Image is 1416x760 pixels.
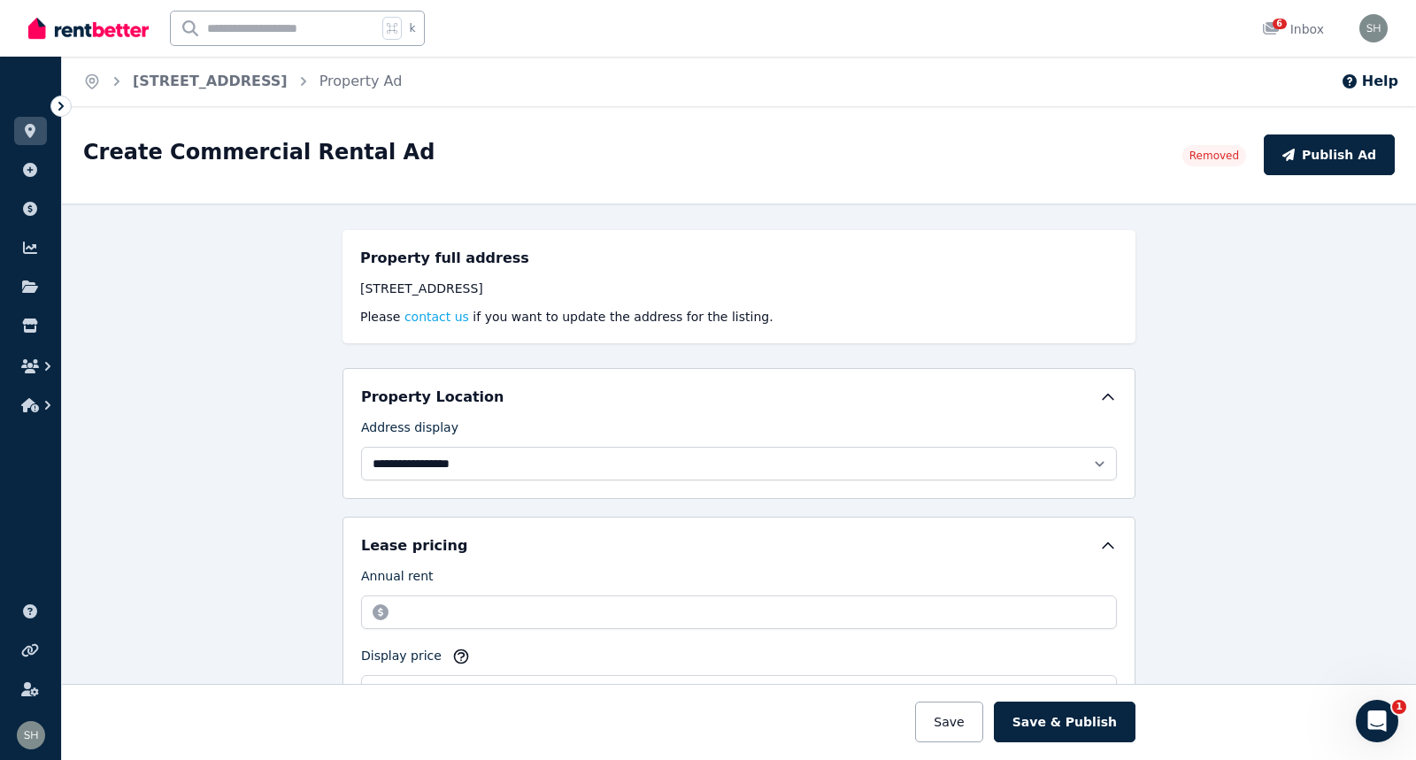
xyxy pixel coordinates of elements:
h5: Property Location [361,387,504,408]
nav: Breadcrumb [62,57,423,106]
button: Publish Ad [1264,134,1395,175]
label: Annual rent [361,567,434,592]
img: Sarah Hankinson [1359,14,1388,42]
span: k [409,21,415,35]
label: Address display [361,418,458,443]
button: Save [915,702,982,742]
a: [STREET_ADDRESS] [133,73,288,89]
img: Sarah Hankinson [17,721,45,749]
div: Inbox [1262,20,1324,38]
span: 6 [1273,19,1287,29]
span: 1 [1392,700,1406,714]
a: Property Ad [319,73,403,89]
h5: Lease pricing [361,535,467,557]
button: Help [1341,71,1398,92]
span: Removed [1189,149,1239,163]
iframe: Intercom live chat [1356,700,1398,742]
button: Save & Publish [994,702,1135,742]
label: Display price [361,647,442,672]
div: [STREET_ADDRESS] [360,280,1118,297]
h5: Property full address [360,248,529,269]
h1: Create Commercial Rental Ad [83,138,435,166]
button: contact us [404,308,469,326]
img: RentBetter [28,15,149,42]
p: Please if you want to update the address for the listing. [360,308,1118,326]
